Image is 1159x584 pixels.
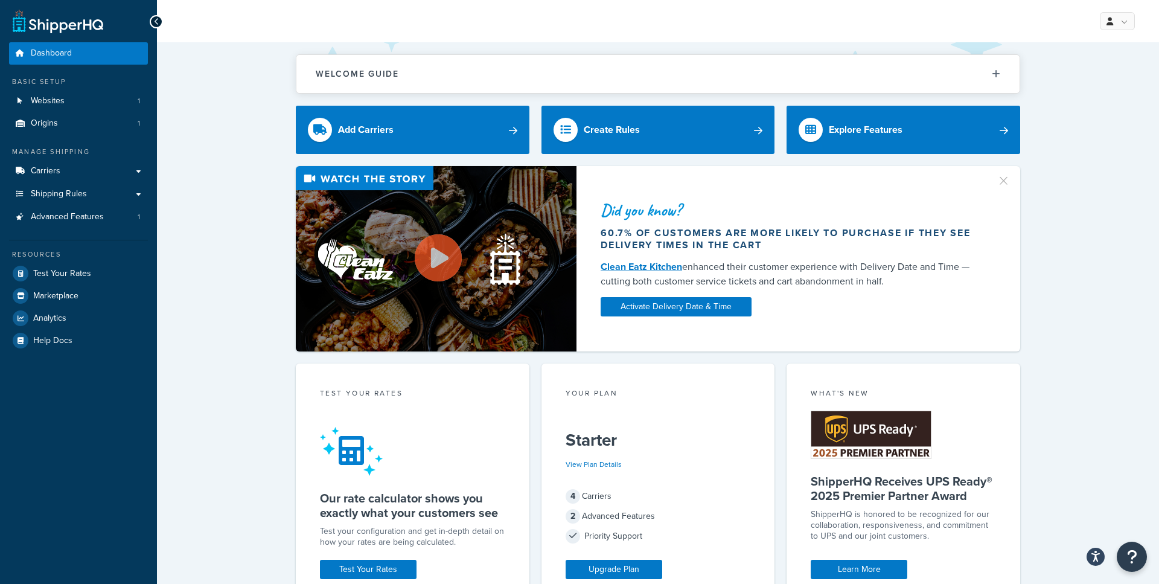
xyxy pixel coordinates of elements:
span: Help Docs [33,336,72,346]
a: Upgrade Plan [566,560,662,579]
h5: Our rate calculator shows you exactly what your customers see [320,491,505,520]
p: ShipperHQ is honored to be recognized for our collaboration, responsiveness, and commitment to UP... [811,509,996,542]
div: Add Carriers [338,121,394,138]
a: View Plan Details [566,459,622,470]
a: Clean Eatz Kitchen [601,260,682,274]
div: Resources [9,249,148,260]
div: Basic Setup [9,77,148,87]
a: Help Docs [9,330,148,351]
a: Carriers [9,160,148,182]
a: Shipping Rules [9,183,148,205]
a: Dashboard [9,42,148,65]
span: 2 [566,509,580,524]
span: Advanced Features [31,212,104,222]
a: Create Rules [541,106,775,154]
a: Test Your Rates [320,560,417,579]
span: Analytics [33,313,66,324]
span: Websites [31,96,65,106]
a: Websites1 [9,90,148,112]
button: Welcome Guide [296,55,1020,93]
span: Carriers [31,166,60,176]
div: enhanced their customer experience with Delivery Date and Time — cutting both customer service ti... [601,260,982,289]
li: Origins [9,112,148,135]
li: Websites [9,90,148,112]
div: Test your rates [320,388,505,402]
a: Add Carriers [296,106,529,154]
span: 1 [138,96,140,106]
span: Origins [31,118,58,129]
div: 60.7% of customers are more likely to purchase if they see delivery times in the cart [601,227,982,251]
span: 1 [138,118,140,129]
span: 4 [566,489,580,504]
a: Activate Delivery Date & Time [601,297,752,316]
div: What's New [811,388,996,402]
div: Did you know? [601,202,982,219]
h5: ShipperHQ Receives UPS Ready® 2025 Premier Partner Award [811,474,996,503]
span: Shipping Rules [31,189,87,199]
div: Advanced Features [566,508,751,525]
a: Origins1 [9,112,148,135]
a: Analytics [9,307,148,329]
div: Explore Features [829,121,902,138]
a: Test Your Rates [9,263,148,284]
div: Your Plan [566,388,751,402]
div: Priority Support [566,528,751,545]
div: Manage Shipping [9,147,148,157]
div: Create Rules [584,121,640,138]
h2: Welcome Guide [316,69,399,79]
img: Video thumbnail [296,166,576,351]
a: Explore Features [787,106,1020,154]
button: Open Resource Center [1117,542,1147,572]
span: 1 [138,212,140,222]
span: Test Your Rates [33,269,91,279]
h5: Starter [566,431,751,450]
span: Marketplace [33,291,78,301]
a: Advanced Features1 [9,206,148,228]
a: Marketplace [9,285,148,307]
div: Test your configuration and get in-depth detail on how your rates are being calculated. [320,526,505,548]
span: Dashboard [31,48,72,59]
li: Advanced Features [9,206,148,228]
div: Carriers [566,488,751,505]
a: Learn More [811,560,907,579]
